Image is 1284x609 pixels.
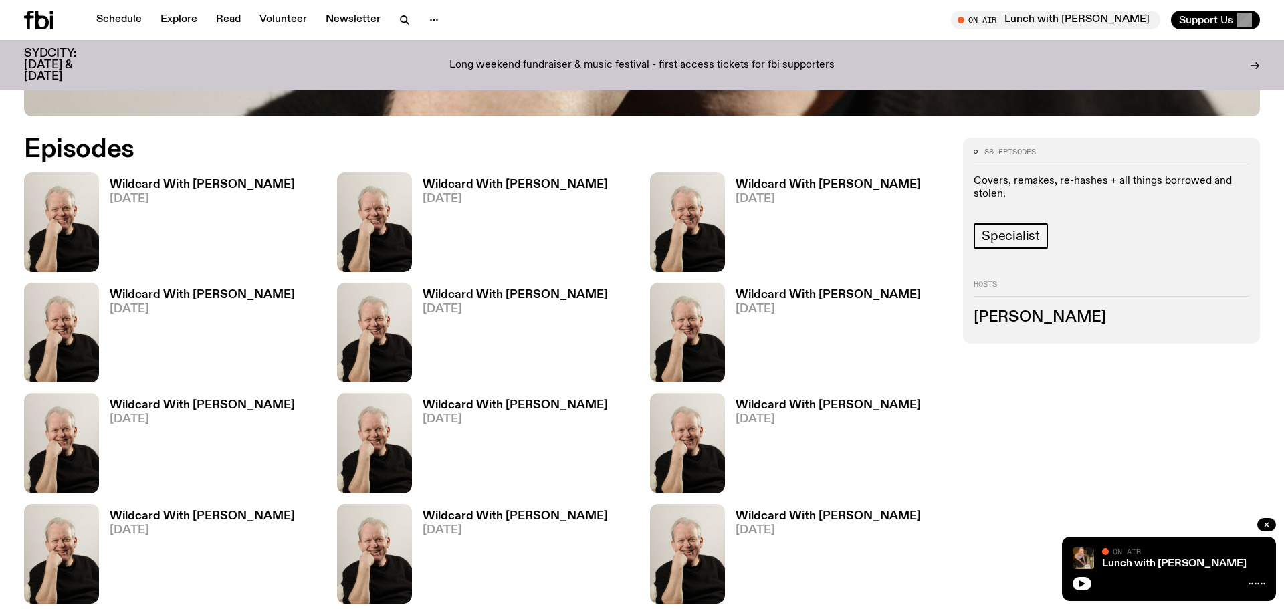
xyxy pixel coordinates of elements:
img: Stuart is smiling charmingly, wearing a black t-shirt against a stark white background. [337,283,412,382]
h3: Wildcard With [PERSON_NAME] [110,179,295,191]
a: Wildcard With [PERSON_NAME][DATE] [725,511,921,604]
h3: Wildcard With [PERSON_NAME] [110,400,295,411]
h3: Wildcard With [PERSON_NAME] [110,511,295,522]
a: Wildcard With [PERSON_NAME][DATE] [725,400,921,493]
a: Explore [152,11,205,29]
img: Stuart is smiling charmingly, wearing a black t-shirt against a stark white background. [650,393,725,493]
img: Stuart is smiling charmingly, wearing a black t-shirt against a stark white background. [337,393,412,493]
h3: Wildcard With [PERSON_NAME] [736,289,921,301]
span: Support Us [1179,14,1233,26]
h3: Wildcard With [PERSON_NAME] [110,289,295,301]
h3: Wildcard With [PERSON_NAME] [736,511,921,522]
span: [DATE] [423,525,608,536]
a: Volunteer [251,11,315,29]
a: Wildcard With [PERSON_NAME][DATE] [99,289,295,382]
a: Schedule [88,11,150,29]
a: Read [208,11,249,29]
img: SLC lunch cover [1073,547,1094,569]
span: [DATE] [736,193,921,205]
span: [DATE] [736,303,921,315]
a: Newsletter [318,11,389,29]
h2: Episodes [24,138,843,162]
span: [DATE] [110,303,295,315]
a: Wildcard With [PERSON_NAME][DATE] [99,400,295,493]
span: [DATE] [736,414,921,425]
img: Stuart is smiling charmingly, wearing a black t-shirt against a stark white background. [24,504,99,604]
span: Specialist [982,229,1040,243]
h3: Wildcard With [PERSON_NAME] [423,400,608,411]
img: Stuart is smiling charmingly, wearing a black t-shirt against a stark white background. [337,504,412,604]
a: Wildcard With [PERSON_NAME][DATE] [412,400,608,493]
span: [DATE] [110,525,295,536]
h3: Wildcard With [PERSON_NAME] [736,179,921,191]
img: Stuart is smiling charmingly, wearing a black t-shirt against a stark white background. [24,393,99,493]
h3: [PERSON_NAME] [974,310,1249,325]
p: Covers, remakes, re-hashes + all things borrowed and stolen. [974,175,1249,201]
a: Lunch with [PERSON_NAME] [1102,558,1247,569]
img: Stuart is smiling charmingly, wearing a black t-shirt against a stark white background. [650,172,725,272]
h3: SYDCITY: [DATE] & [DATE] [24,48,110,82]
a: Wildcard With [PERSON_NAME][DATE] [412,179,608,272]
h3: Wildcard With [PERSON_NAME] [423,179,608,191]
h3: Wildcard With [PERSON_NAME] [736,400,921,411]
a: Wildcard With [PERSON_NAME][DATE] [412,511,608,604]
img: Stuart is smiling charmingly, wearing a black t-shirt against a stark white background. [650,504,725,604]
span: 88 episodes [984,148,1036,156]
h2: Hosts [974,281,1249,297]
img: Stuart is smiling charmingly, wearing a black t-shirt against a stark white background. [650,283,725,382]
span: [DATE] [423,193,608,205]
span: [DATE] [423,414,608,425]
p: Long weekend fundraiser & music festival - first access tickets for fbi supporters [449,59,835,72]
img: Stuart is smiling charmingly, wearing a black t-shirt against a stark white background. [24,172,99,272]
button: On AirLunch with [PERSON_NAME] [951,11,1160,29]
img: Stuart is smiling charmingly, wearing a black t-shirt against a stark white background. [24,283,99,382]
a: Wildcard With [PERSON_NAME][DATE] [725,179,921,272]
button: Support Us [1171,11,1260,29]
a: Specialist [974,223,1048,249]
span: [DATE] [423,303,608,315]
h3: Wildcard With [PERSON_NAME] [423,289,608,301]
a: Wildcard With [PERSON_NAME][DATE] [412,289,608,382]
span: [DATE] [736,525,921,536]
span: [DATE] [110,193,295,205]
a: Wildcard With [PERSON_NAME][DATE] [725,289,921,382]
a: Wildcard With [PERSON_NAME][DATE] [99,511,295,604]
span: On Air [1113,547,1141,556]
h3: Wildcard With [PERSON_NAME] [423,511,608,522]
a: Wildcard With [PERSON_NAME][DATE] [99,179,295,272]
span: [DATE] [110,414,295,425]
img: Stuart is smiling charmingly, wearing a black t-shirt against a stark white background. [337,172,412,272]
